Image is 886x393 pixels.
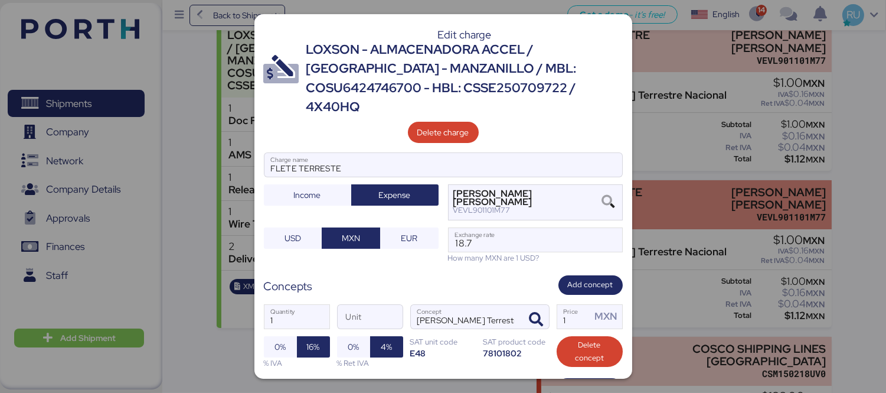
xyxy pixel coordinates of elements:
[411,305,521,329] input: Concept
[306,30,623,40] div: Edit charge
[264,278,313,295] div: Concepts
[381,340,392,354] span: 4%
[306,40,623,117] div: LOXSON - ALMACENADORA ACCEL / [GEOGRAPHIC_DATA] - MANZANILLO / MBL: COSU6424746700 - HBL: CSSE250...
[342,231,360,245] span: MXN
[264,336,297,358] button: 0%
[401,231,417,245] span: EUR
[566,339,613,365] span: Delete concept
[594,309,622,324] div: MXN
[264,305,329,329] input: Quantity
[264,228,322,249] button: USD
[557,336,623,367] button: Delete concept
[483,347,550,359] div: 78101802
[568,278,613,291] span: Add concept
[348,340,359,354] span: 0%
[453,206,599,215] div: VEVL901101M77
[307,340,320,354] span: 16%
[524,307,549,332] button: ConceptConcept
[449,228,622,252] input: Exchange rate
[338,305,403,329] input: Unit
[322,228,380,249] button: MXN
[380,228,439,249] button: EUR
[483,336,550,347] div: SAT product code
[351,184,439,206] button: Expense
[453,190,599,207] div: [PERSON_NAME] [PERSON_NAME]
[294,188,321,202] span: Income
[285,231,301,245] span: USD
[410,336,476,347] div: SAT unit code
[274,340,286,354] span: 0%
[337,358,403,369] div: % Ret IVA
[558,275,623,295] button: Add concept
[417,125,469,139] span: Delete charge
[264,184,351,206] button: Income
[370,336,403,358] button: 4%
[337,336,370,358] button: 0%
[264,153,622,177] input: Charge name
[379,188,411,202] span: Expense
[410,347,476,359] div: E48
[408,122,479,143] button: Delete charge
[297,336,330,358] button: 16%
[448,252,623,264] div: How many MXN are 1 USD?
[557,305,591,329] input: Price
[264,358,330,369] div: % IVA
